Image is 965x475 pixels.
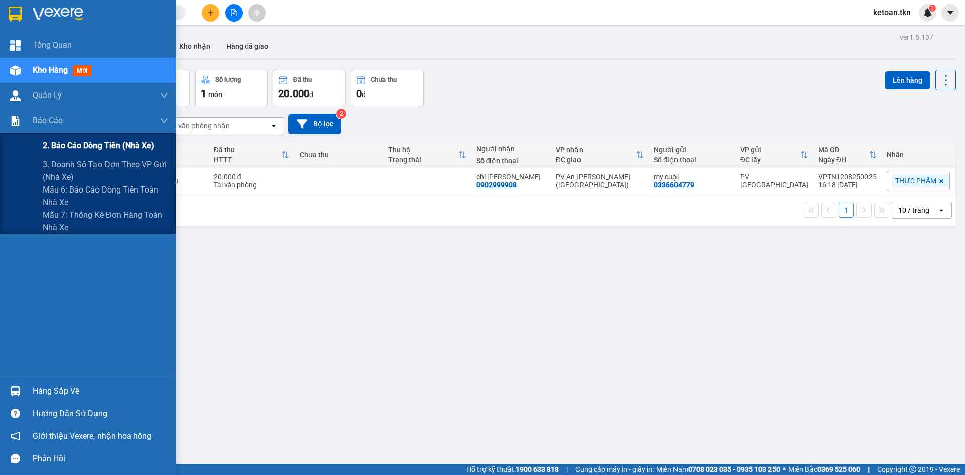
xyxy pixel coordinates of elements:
img: warehouse-icon [10,65,21,76]
button: Chưa thu0đ [351,70,424,106]
span: 1 [201,87,206,100]
span: Giới thiệu Vexere, nhận hoa hồng [33,430,151,442]
span: đ [362,90,366,99]
span: đ [309,90,313,99]
div: ĐC giao [556,156,636,164]
strong: 0708 023 035 - 0935 103 250 [688,465,780,473]
div: Chọn văn phòng nhận [160,121,230,131]
span: THỰC PHẨM [895,176,936,185]
th: Toggle SortBy [209,142,295,168]
div: Thu hộ [388,146,458,154]
div: Chưa thu [371,76,397,83]
button: plus [202,4,219,22]
img: logo-vxr [9,7,22,22]
span: down [160,117,168,125]
span: down [160,91,168,100]
div: Đã thu [293,76,312,83]
button: Kho nhận [171,34,218,58]
sup: 1 [929,5,936,12]
div: VP nhận [556,146,636,154]
div: Nhãn [887,151,950,159]
div: 10 / trang [898,205,929,215]
span: 0 [356,87,362,100]
div: Chưa thu [300,151,378,159]
th: Toggle SortBy [383,142,471,168]
div: Tại văn phòng [214,181,289,189]
span: Tổng Quan [33,39,72,51]
div: Số điện thoại [476,157,546,165]
span: file-add [230,9,237,16]
button: Bộ lọc [288,114,341,134]
div: VPTN1208250025 [818,173,877,181]
span: | [868,464,870,475]
span: 2. Báo cáo dòng tiền (nhà xe) [43,139,154,152]
span: Cung cấp máy in - giấy in: [575,464,654,475]
img: icon-new-feature [923,8,932,17]
div: Phản hồi [33,451,168,466]
button: aim [248,4,266,22]
span: question-circle [11,409,20,418]
span: Miền Bắc [788,464,860,475]
svg: open [937,206,945,214]
div: my cuội [654,173,730,181]
button: Hàng đã giao [218,34,276,58]
div: Người gửi [654,146,730,154]
img: dashboard-icon [10,40,21,51]
span: Mẫu 7: Thống kê đơn hàng toàn nhà xe [43,209,168,234]
div: Ngày ĐH [818,156,868,164]
button: Số lượng1món [195,70,268,106]
div: PV [GEOGRAPHIC_DATA] [740,173,808,189]
th: Toggle SortBy [735,142,813,168]
span: món [208,90,222,99]
span: 20.000 [278,87,309,100]
span: Quản Lý [33,89,62,102]
img: solution-icon [10,116,21,126]
div: chị lan [476,173,546,181]
div: Trạng thái [388,156,458,164]
span: notification [11,431,20,441]
button: file-add [225,4,243,22]
span: 1 [930,5,934,12]
span: Mẫu 6: Báo cáo dòng tiền toàn nhà xe [43,183,168,209]
span: Kho hàng [33,65,68,75]
svg: open [270,122,278,130]
div: Số lượng [215,76,241,83]
span: message [11,454,20,463]
strong: 0369 525 060 [817,465,860,473]
button: Lên hàng [885,71,930,89]
button: 1 [839,203,854,218]
div: 16:18 [DATE] [818,181,877,189]
div: Người nhận [476,145,546,153]
span: ⚪️ [783,467,786,471]
span: aim [253,9,260,16]
img: warehouse-icon [10,386,21,396]
span: Hỗ trợ kỹ thuật: [466,464,559,475]
th: Toggle SortBy [551,142,649,168]
strong: 1900 633 818 [516,465,559,473]
div: Đã thu [214,146,281,154]
button: Đã thu20.000đ [273,70,346,106]
span: Miền Nam [656,464,780,475]
div: Mã GD [818,146,868,154]
div: VP gửi [740,146,800,154]
div: Số điện thoại [654,156,730,164]
span: copyright [909,466,916,473]
div: ĐC lấy [740,156,800,164]
div: Hàng sắp về [33,384,168,399]
div: ver 1.8.137 [900,32,933,43]
span: | [566,464,568,475]
button: caret-down [941,4,959,22]
span: 3. Doanh số tạo đơn theo VP gửi (nhà xe) [43,158,168,183]
div: PV An [PERSON_NAME] ([GEOGRAPHIC_DATA]) [556,173,644,189]
div: 0336604779 [654,181,694,189]
span: ketoan.tkn [865,6,919,19]
img: warehouse-icon [10,90,21,101]
sup: 2 [336,109,346,119]
div: Hướng dẫn sử dụng [33,406,168,421]
span: Báo cáo [33,114,63,127]
span: mới [73,65,91,76]
div: 20.000 đ [214,173,289,181]
span: caret-down [946,8,955,17]
div: HTTT [214,156,281,164]
span: plus [207,9,214,16]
